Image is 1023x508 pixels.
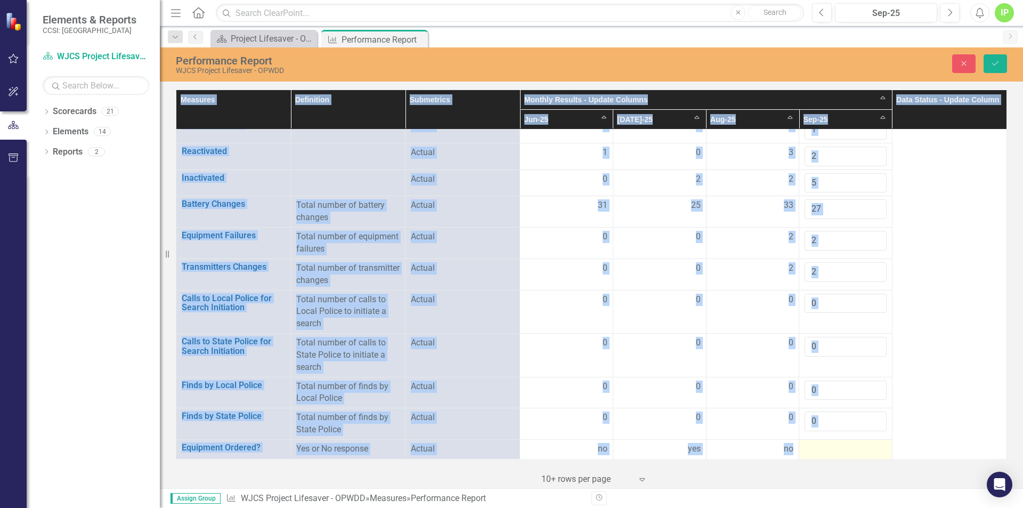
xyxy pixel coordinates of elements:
[789,337,793,349] span: 0
[603,412,607,424] span: 0
[182,443,285,453] a: Equipment Ordered?
[411,173,514,186] span: Actual
[43,13,136,26] span: Elements & Reports
[176,67,642,75] div: WJCS Project Lifesaver - OPWDD
[411,262,514,275] span: Actual
[43,76,149,95] input: Search Below...
[296,337,400,374] div: Total number of calls to State Police to initiate a search
[598,443,607,455] span: no
[789,173,793,186] span: 2
[603,337,607,349] span: 0
[603,262,607,275] span: 0
[102,107,119,116] div: 21
[296,294,400,330] div: Total number of calls to Local Police to initiate a search
[696,231,701,243] span: 0
[789,231,793,243] span: 2
[603,231,607,243] span: 0
[789,262,793,275] span: 2
[411,381,514,393] span: Actual
[411,294,514,306] span: Actual
[182,337,285,356] a: Calls to State Police for Search Initiation
[696,173,701,186] span: 2
[411,337,514,349] span: Actual
[603,381,607,393] span: 0
[296,412,400,436] div: Total number of finds by State Police
[296,443,400,455] div: Yes or No response
[696,262,701,275] span: 0
[53,106,96,118] a: Scorecards
[789,294,793,306] span: 0
[231,32,314,45] div: Project Lifesaver - OPWDD Landing Page
[182,147,285,156] a: Reactivated
[170,493,221,504] span: Assign Group
[598,199,607,212] span: 31
[603,147,607,159] span: 1
[216,4,804,22] input: Search ClearPoint...
[182,199,285,209] a: Battery Changes
[342,33,425,46] div: Performance Report
[987,472,1012,497] div: Open Intercom Messenger
[296,199,400,224] div: Total number of battery changes
[182,231,285,240] a: Equipment Failures
[296,231,400,255] div: Total number of equipment failures
[53,126,88,138] a: Elements
[213,32,314,45] a: Project Lifesaver - OPWDD Landing Page
[411,443,514,455] span: Actual
[182,173,285,183] a: Inactivated
[784,443,793,455] span: no
[88,147,105,156] div: 2
[182,381,285,390] a: Finds by Local Police
[835,3,937,22] button: Sep-25
[764,8,786,17] span: Search
[696,294,701,306] span: 0
[696,147,701,159] span: 0
[182,294,285,312] a: Calls to Local Police for Search Initiation
[789,381,793,393] span: 0
[182,412,285,421] a: Finds by State Police
[94,127,111,136] div: 14
[411,493,486,503] div: Performance Report
[839,7,933,20] div: Sep-25
[241,493,366,503] a: WJCS Project Lifesaver - OPWDD
[296,262,400,287] div: Total number of transmitter changes
[696,412,701,424] span: 0
[411,147,514,159] span: Actual
[182,262,285,272] a: Transmitters Changes
[296,381,400,405] div: Total number of finds by Local Police
[696,381,701,393] span: 0
[603,294,607,306] span: 0
[176,55,642,67] div: Performance Report
[789,412,793,424] span: 0
[748,5,801,20] button: Search
[411,412,514,424] span: Actual
[688,443,701,455] span: yes
[43,51,149,63] a: WJCS Project Lifesaver - OPWDD
[53,146,83,158] a: Reports
[182,120,285,130] a: Newly Activated
[370,493,407,503] a: Measures
[411,231,514,243] span: Actual
[789,147,793,159] span: 3
[995,3,1014,22] button: IP
[696,337,701,349] span: 0
[411,199,514,212] span: Actual
[603,173,607,186] span: 0
[5,12,24,30] img: ClearPoint Strategy
[691,199,701,212] span: 25
[784,199,793,212] span: 33
[43,26,136,35] small: CCSI: [GEOGRAPHIC_DATA]
[226,493,583,505] div: » »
